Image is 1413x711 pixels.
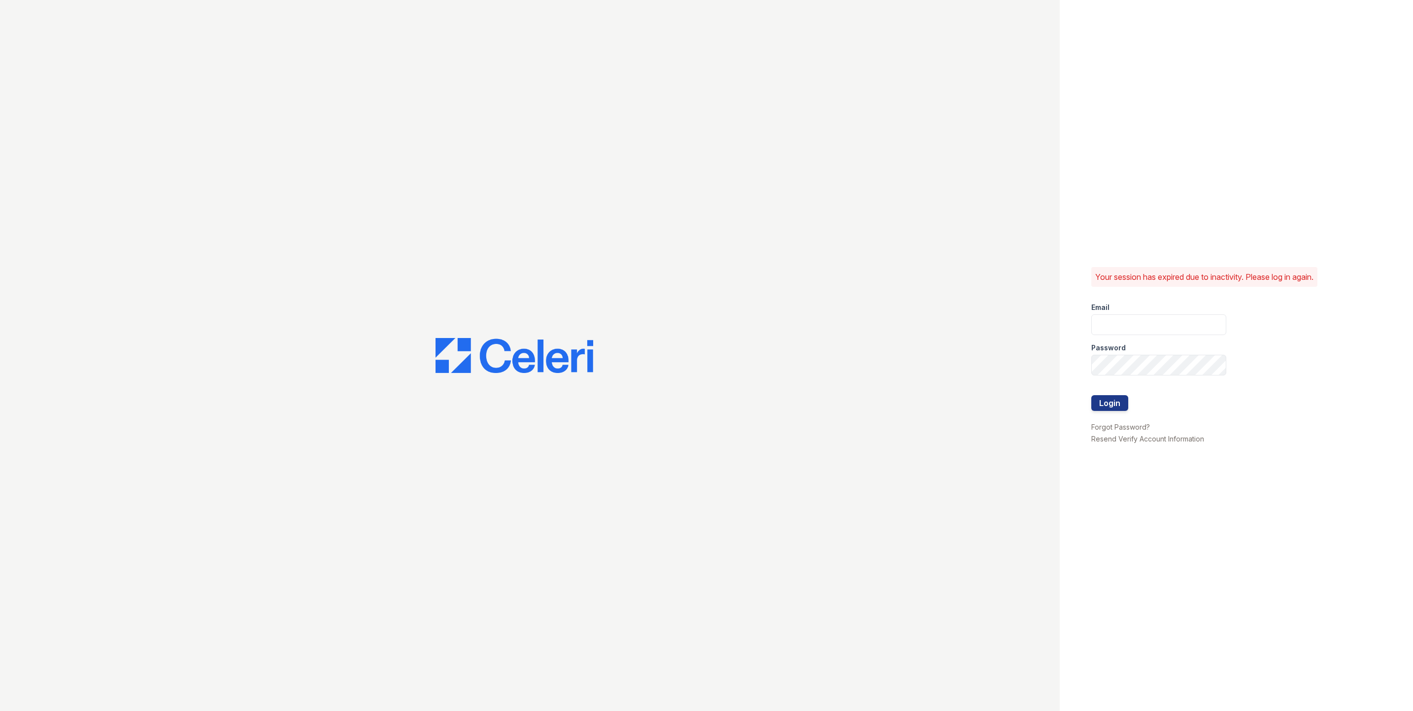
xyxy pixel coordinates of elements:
[1091,303,1110,312] label: Email
[1095,271,1313,283] p: Your session has expired due to inactivity. Please log in again.
[1091,423,1150,431] a: Forgot Password?
[436,338,593,373] img: CE_Logo_Blue-a8612792a0a2168367f1c8372b55b34899dd931a85d93a1a3d3e32e68fde9ad4.png
[1091,343,1126,353] label: Password
[1091,395,1128,411] button: Login
[1091,435,1204,443] a: Resend Verify Account Information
